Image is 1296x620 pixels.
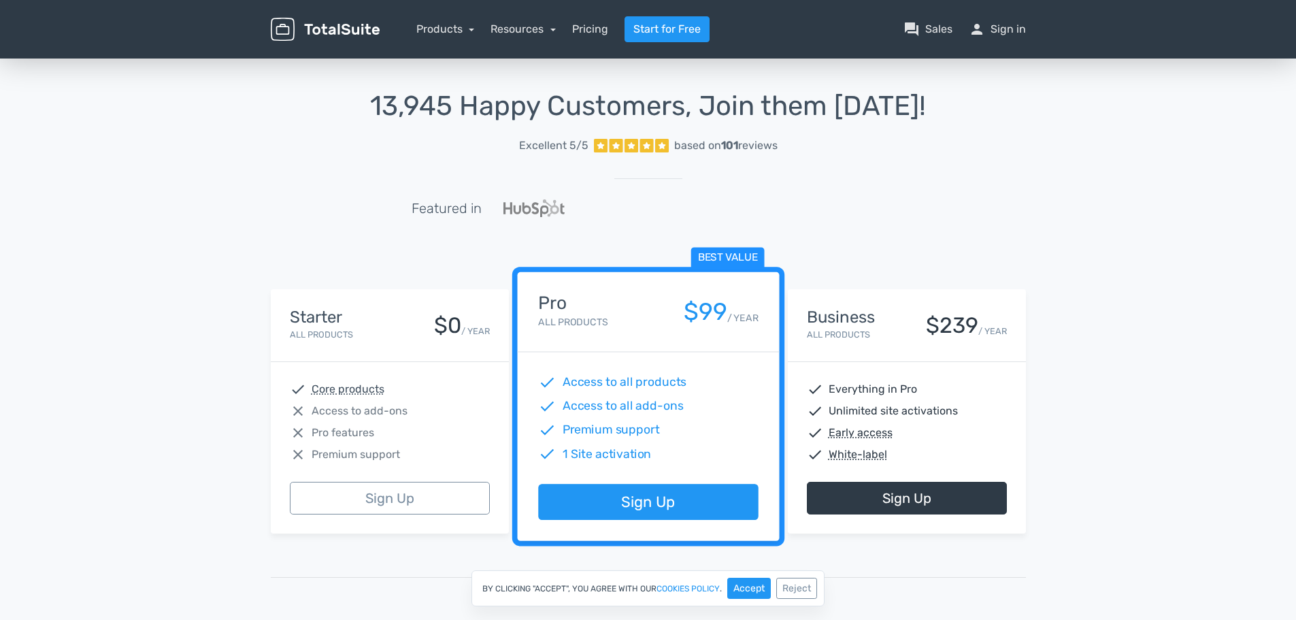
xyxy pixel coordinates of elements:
[290,403,306,419] span: close
[642,570,654,586] span: Or
[290,329,353,340] small: All Products
[538,397,556,415] span: check
[271,132,1026,159] a: Excellent 5/5 based on101reviews
[271,91,1026,121] h1: 13,945 Happy Customers, Join them [DATE]!
[503,199,565,217] img: Hubspot
[807,482,1007,515] a: Sign Up
[807,329,870,340] small: All Products
[625,16,710,42] a: Start for Free
[491,22,556,35] a: Resources
[538,445,556,463] span: check
[312,403,408,419] span: Access to add-ons
[471,570,825,606] div: By clicking "Accept", you agree with our .
[538,293,608,313] h4: Pro
[290,425,306,441] span: close
[312,425,374,441] span: Pro features
[538,374,556,391] span: check
[807,381,823,397] span: check
[721,139,738,152] strong: 101
[903,21,920,37] span: question_answer
[562,397,683,415] span: Access to all add-ons
[412,201,482,216] h5: Featured in
[829,425,893,441] abbr: Early access
[691,248,764,269] span: Best value
[271,18,380,42] img: TotalSuite for WordPress
[727,311,758,325] small: / YEAR
[562,421,659,439] span: Premium support
[807,425,823,441] span: check
[434,314,461,338] div: $0
[562,445,651,463] span: 1 Site activation
[829,381,917,397] span: Everything in Pro
[538,421,556,439] span: check
[290,308,353,326] h4: Starter
[519,137,588,154] span: Excellent 5/5
[926,314,978,338] div: $239
[727,578,771,599] button: Accept
[829,446,887,463] abbr: White-label
[807,446,823,463] span: check
[290,381,306,397] span: check
[807,403,823,419] span: check
[657,585,720,593] a: cookies policy
[416,22,475,35] a: Products
[562,374,686,391] span: Access to all products
[538,316,608,328] small: All Products
[903,21,952,37] a: question_answerSales
[674,137,778,154] div: based on reviews
[572,21,608,37] a: Pricing
[683,299,727,325] div: $99
[969,21,1026,37] a: personSign in
[969,21,985,37] span: person
[290,482,490,515] a: Sign Up
[807,308,875,326] h4: Business
[829,403,958,419] span: Unlimited site activations
[538,485,758,521] a: Sign Up
[290,446,306,463] span: close
[312,381,384,397] abbr: Core products
[461,325,490,338] small: / YEAR
[776,578,817,599] button: Reject
[312,446,400,463] span: Premium support
[978,325,1007,338] small: / YEAR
